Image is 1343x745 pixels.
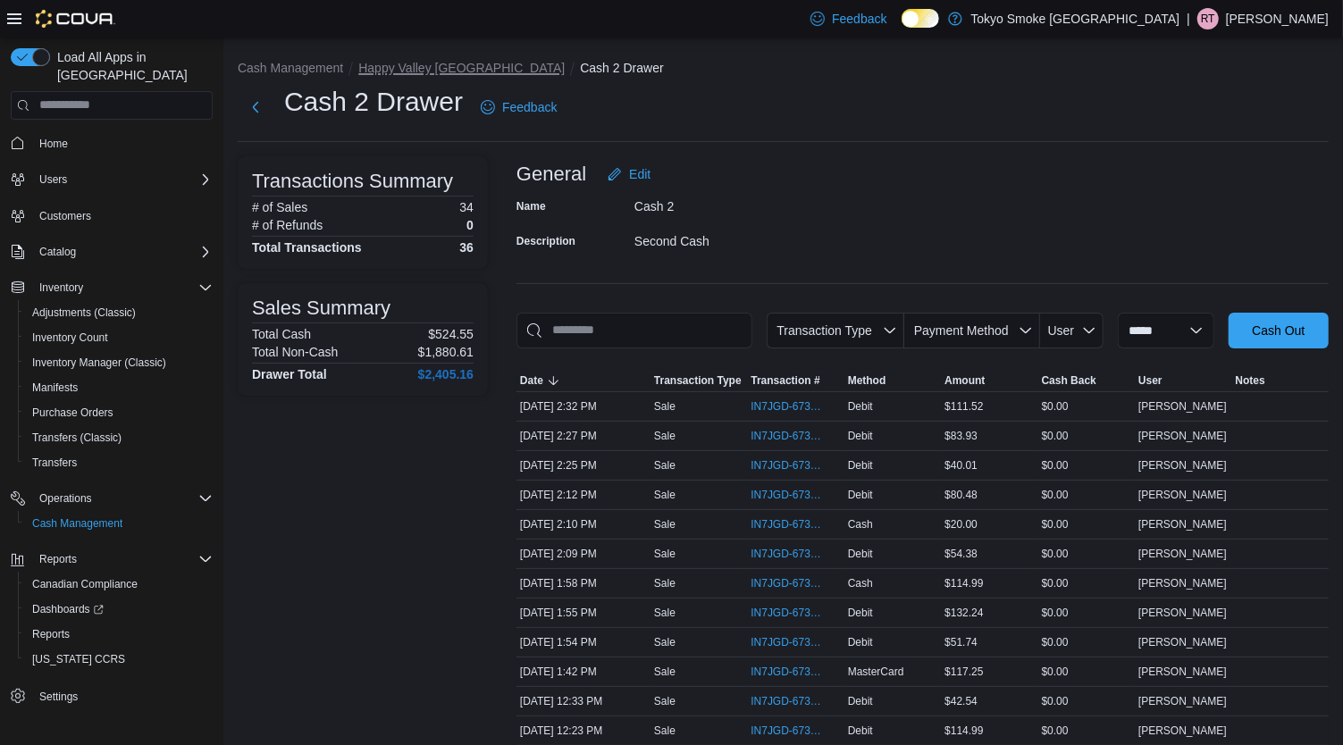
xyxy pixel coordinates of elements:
[944,429,978,443] span: $83.93
[751,488,822,502] span: IN7JGD-6736063
[1138,606,1227,620] span: [PERSON_NAME]
[1232,370,1329,391] button: Notes
[25,327,115,348] a: Inventory Count
[4,130,220,156] button: Home
[751,606,822,620] span: IN7JGD-6735994
[39,137,68,151] span: Home
[751,458,822,473] span: IN7JGD-6736131
[654,399,676,414] p: Sale
[50,48,213,84] span: Load All Apps in [GEOGRAPHIC_DATA]
[944,635,978,649] span: $51.74
[520,373,543,388] span: Date
[32,132,213,155] span: Home
[1138,429,1227,443] span: [PERSON_NAME]
[32,241,83,263] button: Catalog
[1048,323,1075,338] span: User
[39,552,77,566] span: Reports
[1038,661,1135,682] div: $0.00
[39,491,92,506] span: Operations
[418,367,474,381] h4: $2,405.16
[516,199,546,213] label: Name
[32,133,75,155] a: Home
[25,402,121,423] a: Purchase Orders
[1187,8,1190,29] p: |
[18,572,220,597] button: Canadian Compliance
[516,573,651,594] div: [DATE] 1:58 PM
[654,635,676,649] p: Sale
[751,399,822,414] span: IN7JGD-6736160
[1138,576,1227,590] span: [PERSON_NAME]
[25,302,213,323] span: Adjustments (Classic)
[776,323,872,338] span: Transaction Type
[941,370,1037,391] button: Amount
[516,396,651,417] div: [DATE] 2:32 PM
[25,427,129,448] a: Transfers (Classic)
[4,239,220,264] button: Catalog
[418,345,474,359] p: $1,880.61
[516,163,586,185] h3: General
[32,406,113,420] span: Purchase Orders
[848,576,873,590] span: Cash
[944,488,978,502] span: $80.48
[25,573,213,595] span: Canadian Compliance
[848,399,873,414] span: Debit
[238,89,273,125] button: Next
[944,576,983,590] span: $114.99
[1138,488,1227,502] span: [PERSON_NAME]
[25,599,213,620] span: Dashboards
[4,275,220,300] button: Inventory
[32,277,213,298] span: Inventory
[18,350,220,375] button: Inventory Manager (Classic)
[914,323,1009,338] span: Payment Method
[502,98,557,116] span: Feedback
[18,511,220,536] button: Cash Management
[803,1,894,37] a: Feedback
[516,234,575,248] label: Description
[1229,313,1329,348] button: Cash Out
[848,458,873,473] span: Debit
[516,455,651,476] div: [DATE] 2:25 PM
[4,682,220,708] button: Settings
[654,665,676,679] p: Sale
[32,277,90,298] button: Inventory
[1138,547,1227,561] span: [PERSON_NAME]
[654,458,676,473] p: Sale
[1138,635,1227,649] span: [PERSON_NAME]
[25,649,132,670] a: [US_STATE] CCRS
[1042,373,1096,388] span: Cash Back
[238,61,343,75] button: Cash Management
[1138,458,1227,473] span: [PERSON_NAME]
[32,686,85,707] a: Settings
[629,165,651,183] span: Edit
[39,280,83,295] span: Inventory
[1201,8,1215,29] span: RT
[4,203,220,229] button: Customers
[848,429,873,443] span: Debit
[1138,399,1227,414] span: [PERSON_NAME]
[18,300,220,325] button: Adjustments (Classic)
[516,313,752,348] input: This is a search bar. As you type, the results lower in the page will automatically filter.
[474,89,564,125] a: Feedback
[18,450,220,475] button: Transfers
[39,245,76,259] span: Catalog
[25,327,213,348] span: Inventory Count
[751,665,822,679] span: IN7JGD-6735934
[1038,573,1135,594] div: $0.00
[1138,665,1227,679] span: [PERSON_NAME]
[751,691,840,712] button: IN7JGD-6735674
[654,724,676,738] p: Sale
[516,514,651,535] div: [DATE] 2:10 PM
[516,720,651,741] div: [DATE] 12:23 PM
[1040,313,1104,348] button: User
[459,200,474,214] p: 34
[1038,691,1135,712] div: $0.00
[252,327,311,341] h6: Total Cash
[1038,632,1135,653] div: $0.00
[4,167,220,192] button: Users
[4,547,220,572] button: Reports
[252,297,390,319] h3: Sales Summary
[751,632,840,653] button: IN7JGD-6735991
[516,543,651,565] div: [DATE] 2:09 PM
[832,10,886,28] span: Feedback
[32,306,136,320] span: Adjustments (Classic)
